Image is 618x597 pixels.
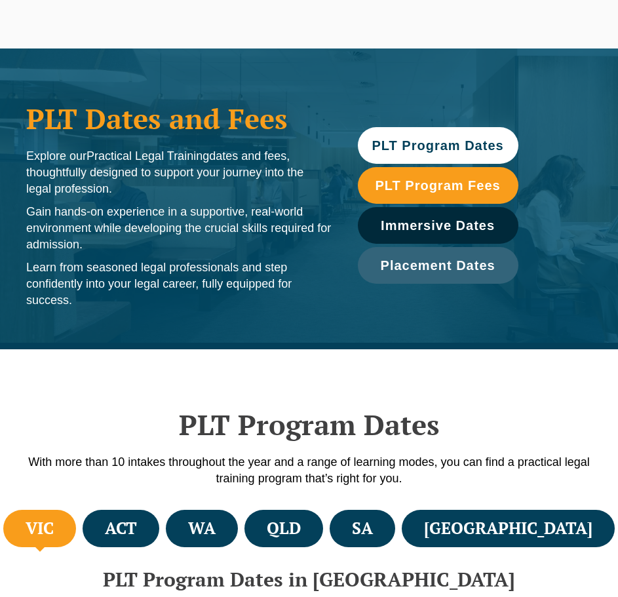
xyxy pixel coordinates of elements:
span: Immersive Dates [381,219,495,232]
span: PLT Program Fees [375,179,500,192]
a: PLT Program Dates [358,127,518,164]
a: Placement Dates [358,247,518,284]
h4: SA [352,518,373,539]
a: PLT Program Fees [358,167,518,204]
h4: WA [188,518,216,539]
span: Practical Legal Training [87,149,209,163]
p: With more than 10 intakes throughout the year and a range of learning modes, you can find a pract... [13,454,605,487]
p: Explore our dates and fees, thoughtfully designed to support your journey into the legal profession. [26,148,332,197]
p: Learn from seasoned legal professionals and step confidently into your legal career, fully equipp... [26,260,332,309]
h1: PLT Dates and Fees [26,102,332,135]
p: Gain hands-on experience in a supportive, real-world environment while developing the crucial ski... [26,204,332,253]
h4: QLD [267,518,301,539]
h4: ACT [105,518,137,539]
a: Immersive Dates [358,207,518,244]
h4: [GEOGRAPHIC_DATA] [424,518,592,539]
span: Placement Dates [381,259,495,272]
h4: VIC [26,518,54,539]
span: PLT Program Dates [372,139,504,152]
h2: PLT Program Dates [13,408,605,441]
